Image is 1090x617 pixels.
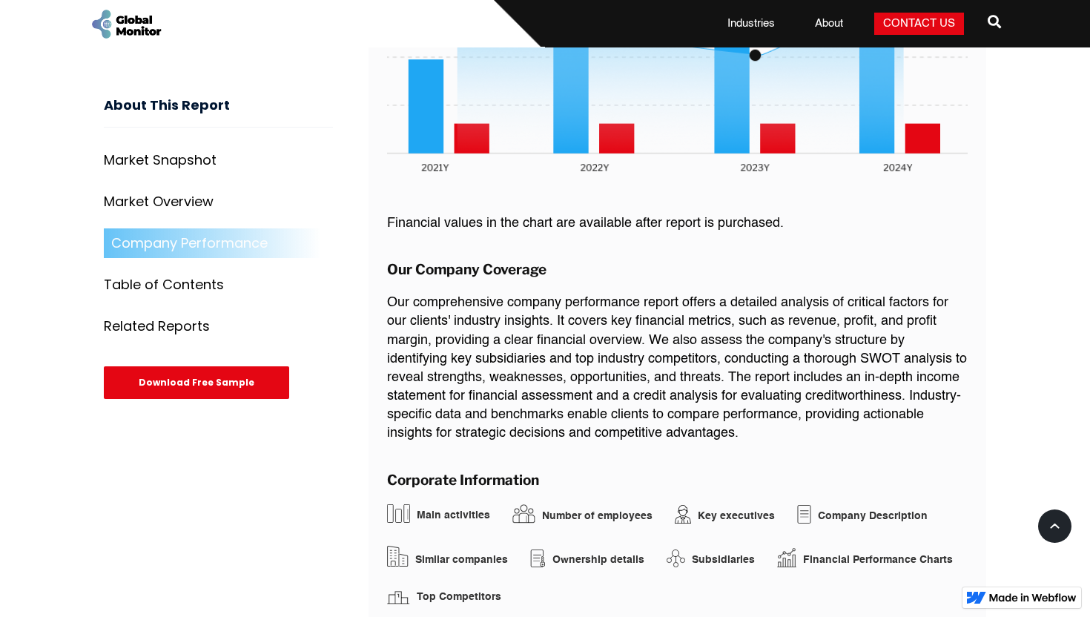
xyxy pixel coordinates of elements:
[104,154,217,168] div: Market Snapshot
[104,367,289,400] div: Download Free Sample
[417,590,501,604] div: Top Competitors
[104,229,333,259] a: Company Performance
[806,16,852,31] a: About
[387,263,968,277] h3: Our Company Coverage
[104,188,333,217] a: Market Overview
[387,294,968,443] p: Our comprehensive company performance report offers a detailed analysis of critical factors for o...
[387,214,968,233] p: Financial values in the chart are available after report is purchased.
[104,320,210,334] div: Related Reports
[104,278,224,293] div: Table of Contents
[542,509,653,524] div: Number of employees
[387,473,968,487] h3: Corporate Information
[988,11,1001,32] span: 
[989,593,1077,602] img: Made in Webflow
[104,195,214,210] div: Market Overview
[988,9,1001,39] a: 
[104,98,333,128] h3: About This Report
[874,13,964,35] a: Contact Us
[104,146,333,176] a: Market Snapshot
[111,237,268,251] div: Company Performance
[818,509,928,524] div: Company Description
[104,271,333,300] a: Table of Contents
[692,552,755,567] div: Subsidiaries
[89,7,163,41] a: home
[415,552,508,567] div: Similar companies
[417,508,490,523] div: Main activities
[719,16,784,31] a: Industries
[552,552,644,567] div: Ownership details
[698,509,775,524] div: Key executives
[104,312,333,342] a: Related Reports
[803,552,953,567] div: Financial Performance Charts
